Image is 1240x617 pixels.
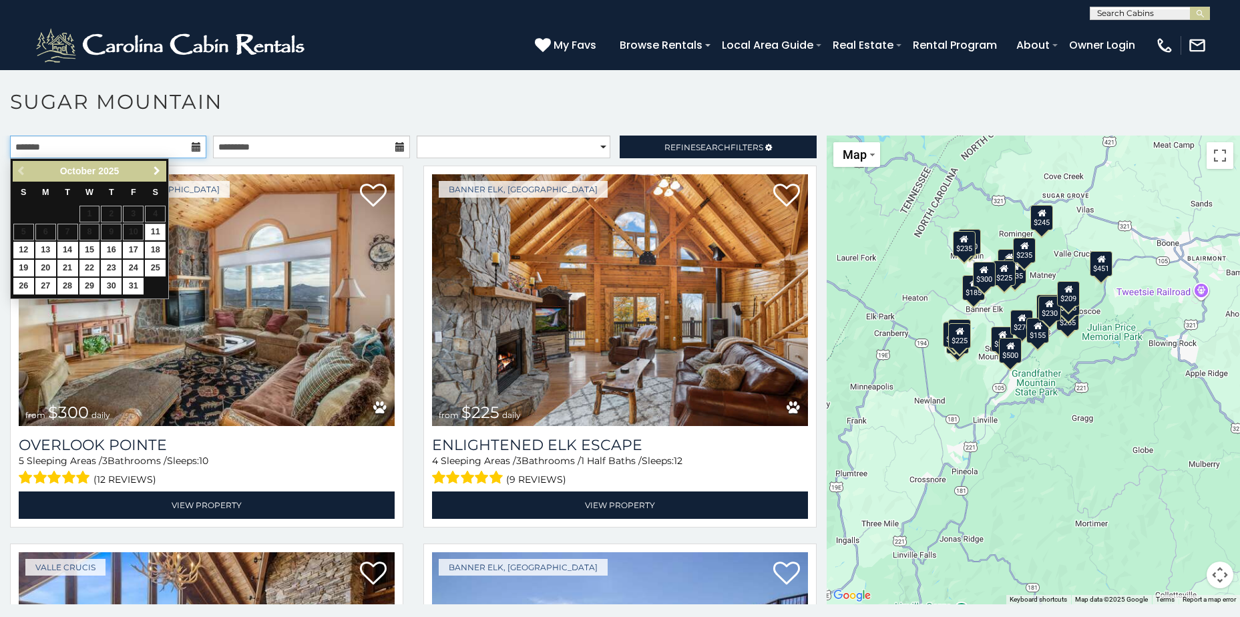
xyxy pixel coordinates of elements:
[1014,238,1036,263] div: $235
[101,260,122,276] a: 23
[1207,142,1233,169] button: Toggle fullscreen view
[1000,338,1022,363] div: $500
[1031,205,1054,230] div: $245
[101,278,122,294] a: 30
[1038,296,1061,321] div: $230
[1027,318,1050,343] div: $155
[13,278,34,294] a: 26
[1156,596,1175,603] a: Terms (opens in new tab)
[992,327,1014,352] div: $200
[1062,33,1142,57] a: Owner Login
[715,33,820,57] a: Local Area Guide
[461,403,499,422] span: $225
[19,454,395,488] div: Sleeping Areas / Bathrooms / Sleeps:
[1010,595,1067,604] button: Keyboard shortcuts
[19,436,395,454] a: Overlook Pointe
[516,455,522,467] span: 3
[963,275,986,300] div: $185
[1004,258,1027,284] div: $235
[35,278,56,294] a: 27
[944,322,966,347] div: $240
[123,242,144,258] a: 17
[843,148,867,162] span: Map
[145,260,166,276] a: 25
[48,403,89,422] span: $300
[131,188,136,197] span: Friday
[91,410,110,420] span: daily
[101,242,122,258] a: 16
[60,166,96,176] span: October
[1090,251,1113,276] div: $451
[826,33,900,57] a: Real Estate
[360,560,387,588] a: Add to favorites
[506,471,566,488] span: (9 reviews)
[1155,36,1174,55] img: phone-regular-white.png
[145,224,166,240] a: 11
[439,559,608,576] a: Banner Elk, [GEOGRAPHIC_DATA]
[973,262,996,287] div: $300
[1058,281,1080,306] div: $209
[13,242,34,258] a: 12
[948,319,971,345] div: $185
[102,455,108,467] span: 3
[1037,294,1060,320] div: $330
[432,455,438,467] span: 4
[79,260,100,276] a: 22
[432,436,808,454] a: Enlightened Elk Escape
[152,166,162,176] span: Next
[1010,33,1056,57] a: About
[664,142,763,152] span: Refine Filters
[57,278,78,294] a: 28
[57,260,78,276] a: 21
[432,491,808,519] a: View Property
[13,260,34,276] a: 19
[33,25,311,65] img: White-1-2.png
[432,174,808,426] a: Enlightened Elk Escape from $225 daily
[581,455,642,467] span: 1 Half Baths /
[42,188,49,197] span: Monday
[1188,36,1207,55] img: mail-regular-white.png
[35,260,56,276] a: 20
[123,260,144,276] a: 24
[949,323,972,349] div: $225
[19,174,395,426] a: Overlook Pointe from $300 daily
[1075,596,1148,603] span: Map data ©2025 Google
[773,560,800,588] a: Add to favorites
[35,242,56,258] a: 13
[998,249,1021,274] div: $235
[993,260,1016,286] div: $225
[19,455,24,467] span: 5
[613,33,709,57] a: Browse Rentals
[696,142,731,152] span: Search
[199,455,208,467] span: 10
[439,181,608,198] a: Banner Elk, [GEOGRAPHIC_DATA]
[432,454,808,488] div: Sleeping Areas / Bathrooms / Sleeps:
[1011,310,1034,335] div: $270
[57,242,78,258] a: 14
[830,587,874,604] a: Open this area in Google Maps (opens a new window)
[109,188,114,197] span: Thursday
[773,182,800,210] a: Add to favorites
[65,188,70,197] span: Tuesday
[153,188,158,197] span: Saturday
[535,37,600,54] a: My Favs
[79,278,100,294] a: 29
[148,163,165,180] a: Next
[830,587,874,604] img: Google
[554,37,596,53] span: My Favs
[145,242,166,258] a: 18
[674,455,682,467] span: 12
[79,242,100,258] a: 15
[1207,562,1233,588] button: Map camera controls
[123,278,144,294] a: 31
[1183,596,1236,603] a: Report a map error
[620,136,816,158] a: RefineSearchFilters
[439,410,459,420] span: from
[19,491,395,519] a: View Property
[98,166,119,176] span: 2025
[85,188,93,197] span: Wednesday
[1056,305,1079,331] div: $265
[25,559,106,576] a: Valle Crucis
